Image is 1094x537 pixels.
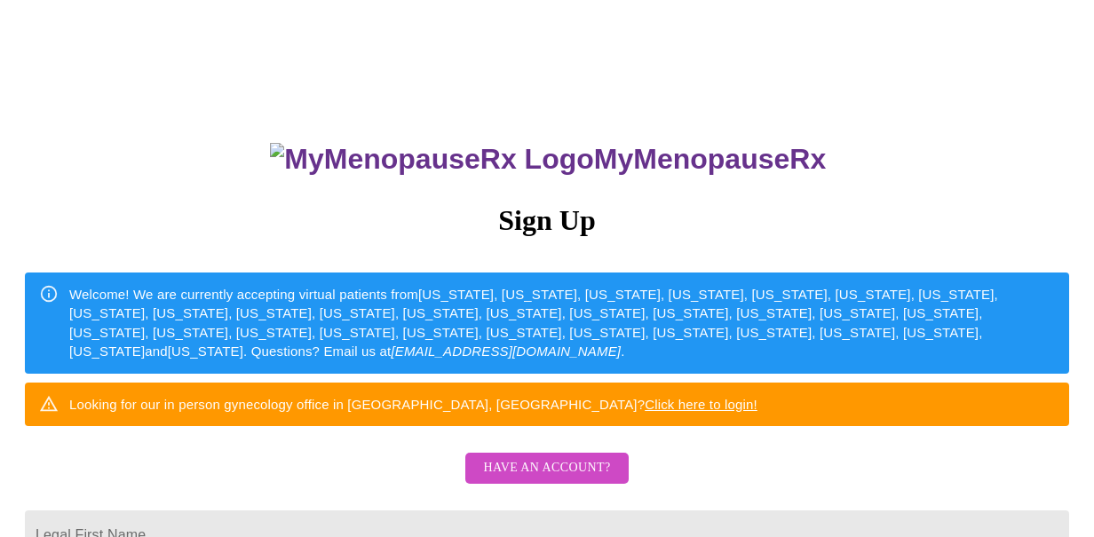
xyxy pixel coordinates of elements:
[28,143,1070,176] h3: MyMenopauseRx
[69,278,1055,368] div: Welcome! We are currently accepting virtual patients from [US_STATE], [US_STATE], [US_STATE], [US...
[483,457,610,479] span: Have an account?
[270,143,593,176] img: MyMenopauseRx Logo
[25,204,1069,237] h3: Sign Up
[645,397,757,412] a: Click here to login!
[465,453,628,484] button: Have an account?
[461,472,632,487] a: Have an account?
[391,344,621,359] em: [EMAIL_ADDRESS][DOMAIN_NAME]
[69,388,757,421] div: Looking for our in person gynecology office in [GEOGRAPHIC_DATA], [GEOGRAPHIC_DATA]?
